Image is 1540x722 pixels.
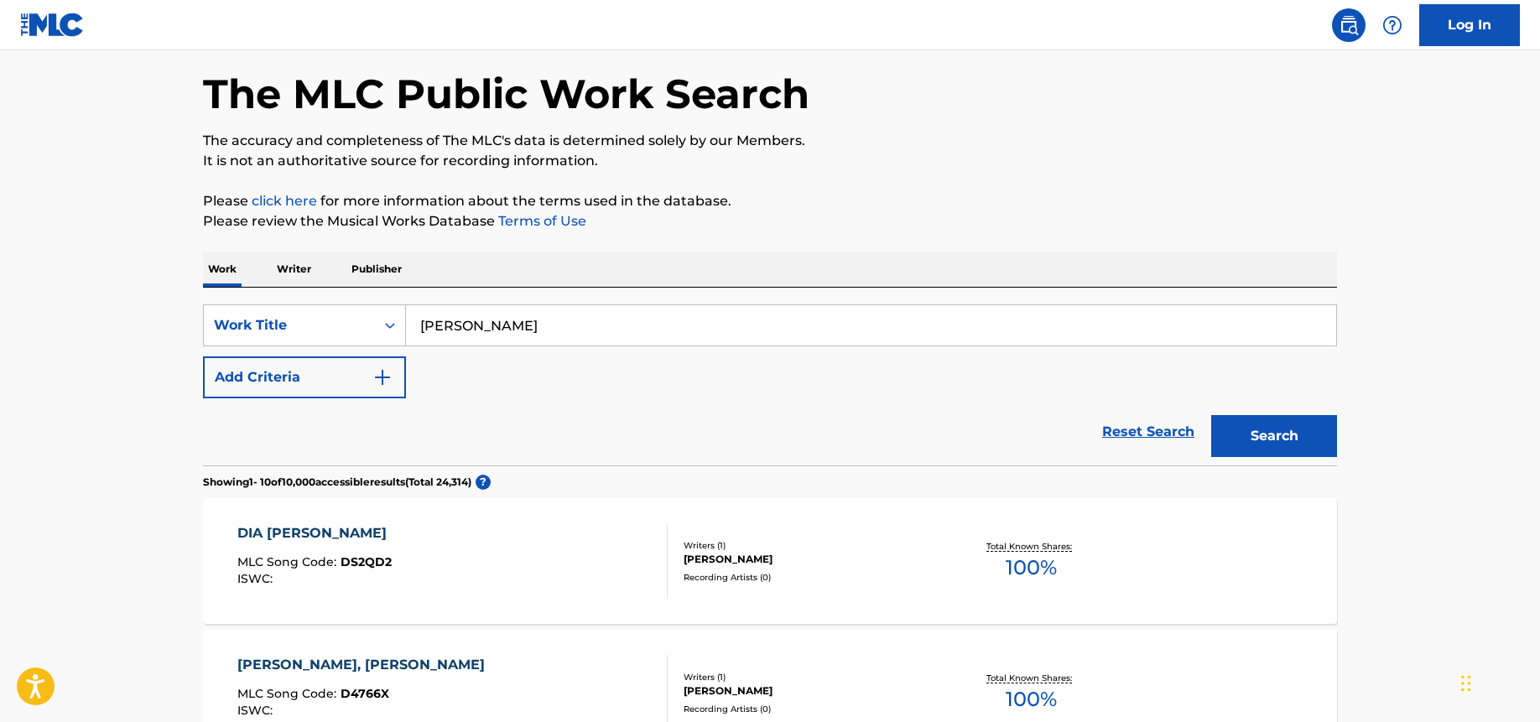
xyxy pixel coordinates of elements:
button: Search [1211,415,1337,457]
span: ISWC : [237,571,277,586]
div: [PERSON_NAME] [684,683,937,699]
a: DIA [PERSON_NAME]MLC Song Code:DS2QD2ISWC:Writers (1)[PERSON_NAME]Recording Artists (0)Total Know... [203,498,1337,624]
a: click here [252,193,317,209]
span: DS2QD2 [341,554,392,569]
span: 100 % [1006,553,1057,583]
p: Please review the Musical Works Database [203,211,1337,231]
div: Help [1376,8,1409,42]
a: Terms of Use [495,213,586,229]
div: DIA [PERSON_NAME] [237,523,395,543]
a: Reset Search [1094,413,1203,450]
form: Search Form [203,304,1337,465]
img: search [1339,15,1359,35]
h1: The MLC Public Work Search [203,69,809,119]
p: It is not an authoritative source for recording information. [203,151,1337,171]
p: The accuracy and completeness of The MLC's data is determined solely by our Members. [203,131,1337,151]
iframe: Chat Widget [1456,641,1540,722]
p: Please for more information about the terms used in the database. [203,191,1337,211]
div: Recording Artists ( 0 ) [684,571,937,584]
div: [PERSON_NAME], [PERSON_NAME] [237,655,493,675]
img: MLC Logo [20,13,85,37]
div: [PERSON_NAME] [684,552,937,567]
p: Showing 1 - 10 of 10,000 accessible results (Total 24,314 ) [203,475,471,490]
p: Total Known Shares: [986,540,1076,553]
p: Work [203,252,242,287]
span: ISWC : [237,703,277,718]
img: 9d2ae6d4665cec9f34b9.svg [372,367,393,387]
a: Log In [1419,4,1520,46]
span: MLC Song Code : [237,554,341,569]
div: Writers ( 1 ) [684,671,937,683]
p: Total Known Shares: [986,672,1076,684]
div: Drag [1461,658,1471,709]
span: 100 % [1006,684,1057,714]
div: Writers ( 1 ) [684,539,937,552]
button: Add Criteria [203,356,406,398]
img: help [1382,15,1402,35]
span: MLC Song Code : [237,686,341,701]
span: D4766X [341,686,389,701]
div: Work Title [214,315,365,335]
div: Recording Artists ( 0 ) [684,703,937,715]
span: ? [476,475,491,490]
a: Public Search [1332,8,1366,42]
p: Publisher [346,252,407,287]
p: Writer [272,252,316,287]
